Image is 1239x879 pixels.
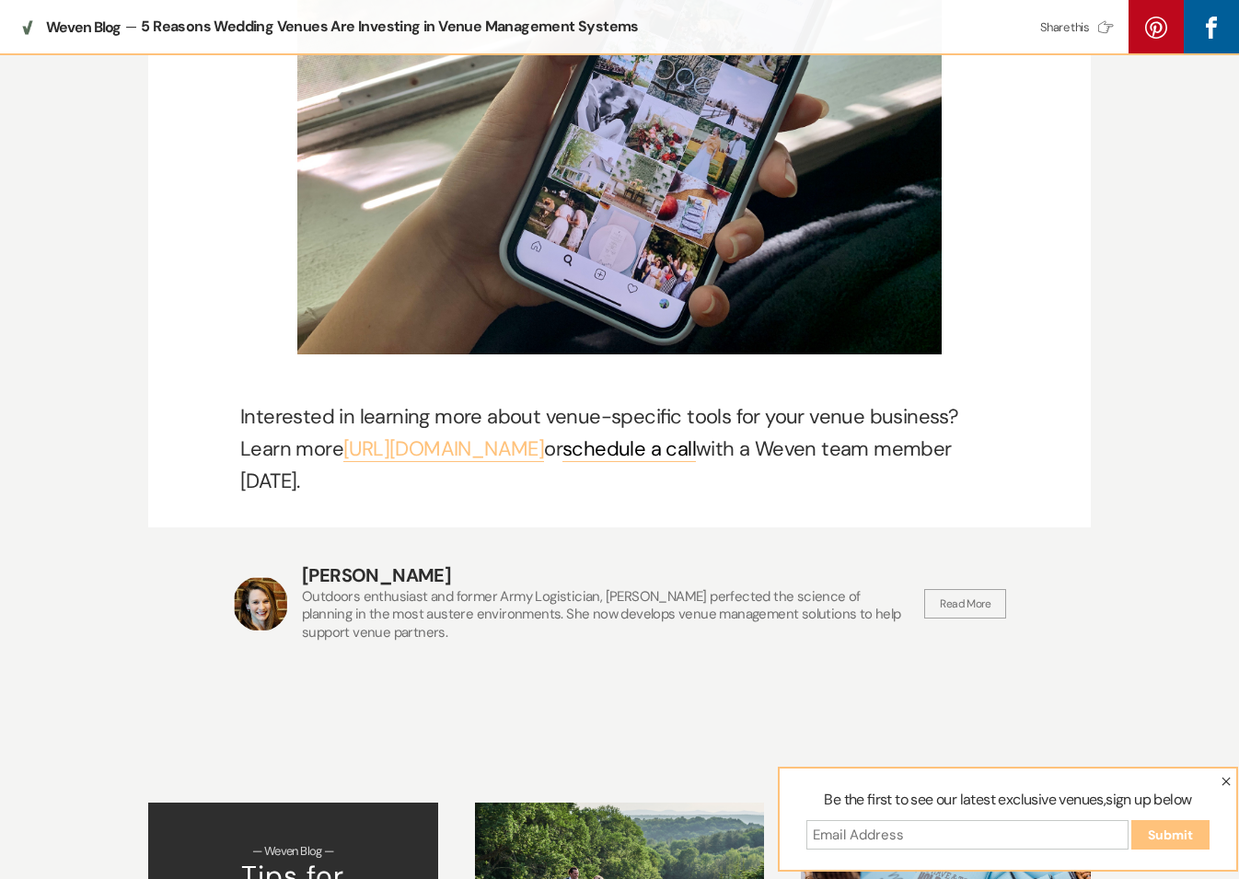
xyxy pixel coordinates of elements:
[924,589,1006,619] a: Read More
[1106,790,1191,809] span: sign up below
[233,576,288,631] img: Kelly Overstreet
[302,588,906,642] p: Outdoors enthusiast and former Army Logistician, [PERSON_NAME] perfected the science of planning ...
[343,435,544,462] a: [URL][DOMAIN_NAME]
[1040,19,1119,36] div: Share this
[791,789,1225,820] label: Be the first to see our latest exclusive venues,
[1131,820,1210,850] input: Submit
[125,20,136,34] span: —
[302,563,451,587] a: [PERSON_NAME]
[18,18,37,37] img: Weven Blog icon
[171,844,415,860] small: — Weven Blog —
[46,19,121,36] span: Weven Blog
[806,820,1129,850] input: Email Address
[240,400,999,498] p: Interested in learning more about venue-specific tools for your venue business? Learn more or wit...
[18,18,121,37] a: Weven Blog
[141,17,1015,37] div: 5 Reasons Wedding Venues Are Investing in Venue Management Systems
[562,435,696,462] a: schedule a call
